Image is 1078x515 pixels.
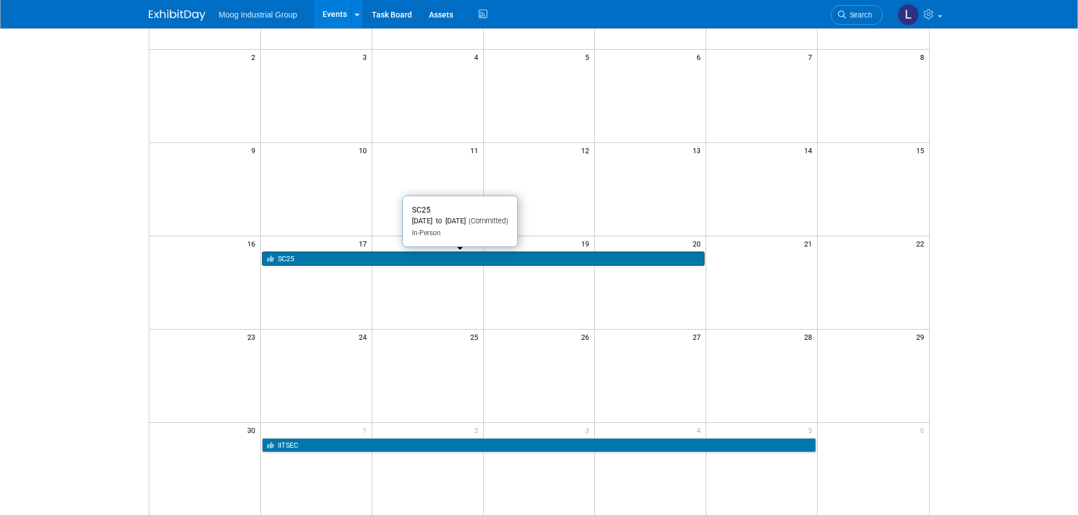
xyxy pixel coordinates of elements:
span: 28 [803,330,817,344]
span: 25 [469,330,483,344]
span: 17 [358,236,372,250]
span: 2 [473,423,483,437]
img: Laura Reilly [897,4,919,25]
span: 4 [473,50,483,64]
span: 11 [469,143,483,157]
span: 26 [580,330,594,344]
span: 15 [915,143,929,157]
span: 7 [807,50,817,64]
span: (Committed) [466,217,508,225]
span: 3 [362,50,372,64]
span: In-Person [412,229,441,237]
span: 5 [584,50,594,64]
a: Search [831,5,883,25]
span: 9 [250,143,260,157]
span: 16 [246,236,260,250]
span: SC25 [412,205,431,214]
span: 14 [803,143,817,157]
span: 24 [358,330,372,344]
span: 21 [803,236,817,250]
img: ExhibitDay [149,10,205,21]
span: 5 [807,423,817,437]
span: 13 [692,143,706,157]
span: 12 [580,143,594,157]
span: 1 [362,423,372,437]
span: 6 [695,50,706,64]
span: 4 [695,423,706,437]
a: SC25 [262,252,705,266]
span: 22 [915,236,929,250]
a: IITSEC [262,438,816,453]
span: 30 [246,423,260,437]
span: Moog Industrial Group [219,10,298,19]
span: 29 [915,330,929,344]
span: 23 [246,330,260,344]
span: 6 [919,423,929,437]
span: 8 [919,50,929,64]
span: 27 [692,330,706,344]
span: 2 [250,50,260,64]
span: 20 [692,236,706,250]
span: 10 [358,143,372,157]
span: Search [846,11,872,19]
div: [DATE] to [DATE] [412,217,508,226]
span: 19 [580,236,594,250]
span: 3 [584,423,594,437]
